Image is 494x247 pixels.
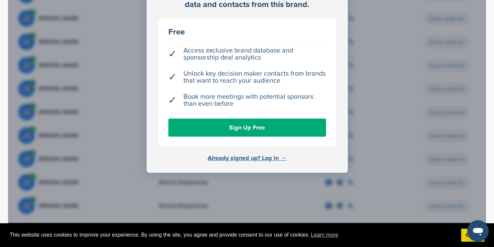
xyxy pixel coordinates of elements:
[10,230,456,240] span: This website uses cookies to improve your experience. By using the site, you agree and provide co...
[168,51,177,58] span: ✓
[168,74,177,81] span: ✓
[168,97,177,104] span: ✓
[168,118,326,137] a: Sign Up Free
[208,154,286,162] a: Already signed up? Log in →
[168,44,326,65] li: Access exclusive brand database and sponsorship deal analytics
[168,67,326,88] li: Unlock key decision maker contacts from brands that want to reach your audience
[310,230,339,240] a: learn more about cookies
[168,28,326,36] div: Free
[168,90,326,111] li: Book more meetings with potential sponsors than even before
[467,220,489,242] iframe: Button to launch messaging window
[461,229,484,242] a: dismiss cookie message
